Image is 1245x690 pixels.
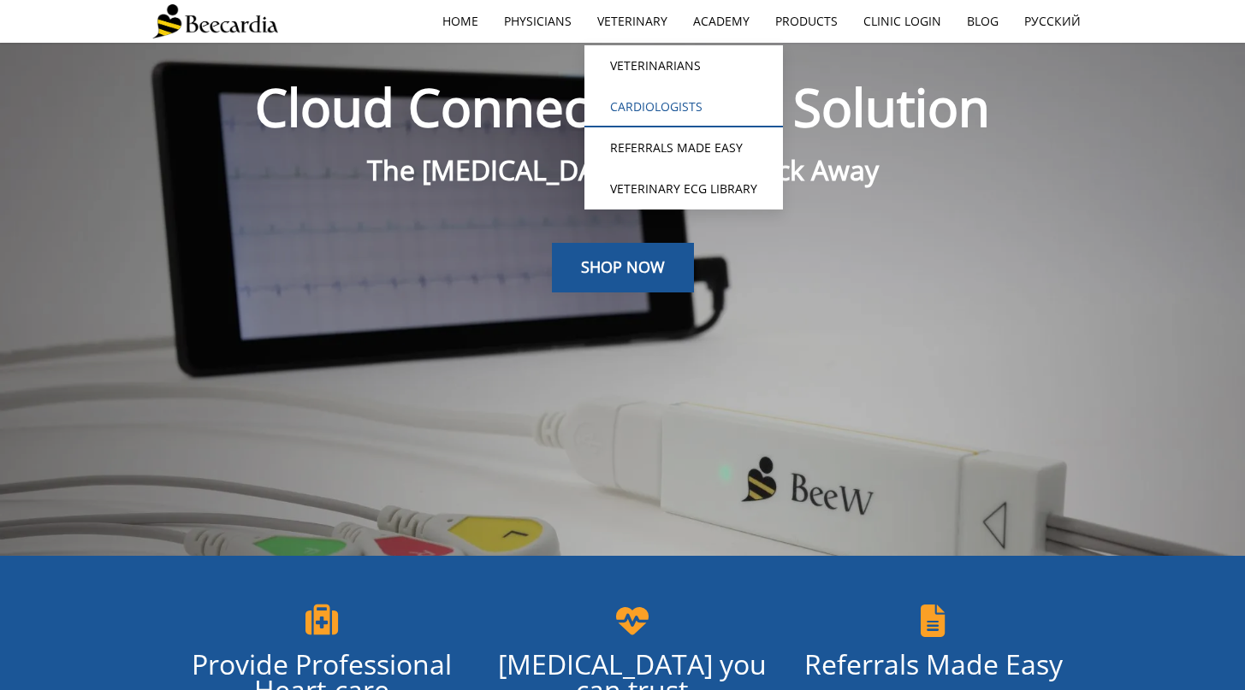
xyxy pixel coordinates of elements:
span: SHOP NOW [581,257,665,277]
a: Cardiologists [584,86,783,127]
a: home [430,2,491,41]
a: Veterinary ECG Library [584,168,783,209]
a: Veterinary [584,2,680,41]
a: Physicians [491,2,584,41]
a: SHOP NOW [552,243,694,292]
a: Products [762,2,851,41]
a: Русский [1011,2,1094,41]
span: Cloud Connected ECG Solution [255,72,990,142]
a: Academy [680,2,762,41]
a: Veterinarians [584,45,783,86]
a: Referrals Made Easy [584,127,783,168]
a: Clinic Login [851,2,954,41]
span: The [MEDICAL_DATA] is Just a Click Away [367,151,879,188]
a: Blog [954,2,1011,41]
span: Referrals Made Easy [804,646,1063,682]
img: Beecardia [152,4,278,38]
